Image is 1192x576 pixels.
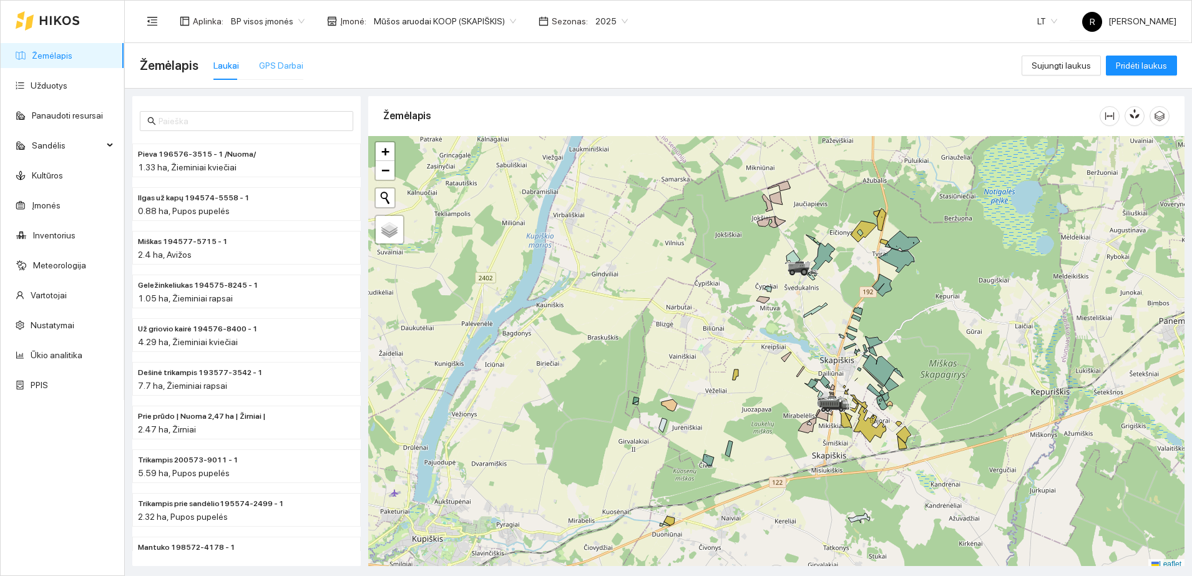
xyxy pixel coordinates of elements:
[32,170,63,180] a: Kultūros
[138,162,237,172] span: 1.33 ha, Žieminiai kviečiai
[231,12,305,31] span: BP visos įmonės
[376,161,394,180] a: Zoom out
[138,206,230,216] span: 0.88 ha, Pupos pupelės
[1022,56,1101,76] button: Sujungti laukus
[138,323,258,335] span: Už griovio kairė 194576-8400 - 1
[138,468,230,478] span: 5.59 ha, Pupos pupelės
[31,290,67,300] a: Vartotojai
[138,149,256,160] span: Pieva 196576-3515 - 1 /Nuoma/
[376,188,394,207] button: Initiate a new search
[1090,12,1095,32] span: R
[1100,106,1120,126] button: column-width
[383,98,1100,134] div: Žemėlapis
[1106,61,1177,71] a: Pridėti laukus
[138,381,227,391] span: 7.7 ha, Žieminiai rapsai
[1032,59,1091,72] span: Sujungti laukus
[138,542,235,554] span: Mantuko 198572-4178 - 1
[180,16,190,26] span: layout
[140,9,165,34] button: menu-fold
[376,142,394,161] a: Zoom in
[138,192,250,204] span: Ilgas už kapų 194574-5558 - 1
[138,498,284,510] span: Trikampis prie sandėlio195574-2499 - 1
[32,110,103,120] a: Panaudoti resursai
[138,250,192,260] span: 2.4 ha, Avižos
[340,14,366,28] span: Įmonė :
[374,12,516,31] span: Mūšos aruodai KOOP (SKAPIŠKIS)
[138,512,228,522] span: 2.32 ha, Pupos pupelės
[159,114,346,128] input: Paieška
[138,454,238,466] span: Trikampis 200573-9011 - 1
[147,117,156,125] span: search
[31,350,82,360] a: Ūkio analitika
[138,424,196,434] span: 2.47 ha, Žirniai
[31,380,48,390] a: PPIS
[1037,12,1057,31] span: LT
[1022,61,1101,71] a: Sujungti laukus
[376,216,403,243] a: Layers
[1100,111,1119,121] span: column-width
[1082,16,1176,26] span: [PERSON_NAME]
[138,236,228,248] span: Miškas 194577-5715 - 1
[31,81,67,90] a: Užduotys
[147,16,158,27] span: menu-fold
[138,293,233,303] span: 1.05 ha, Žieminiai rapsai
[1151,560,1181,569] a: Leaflet
[381,162,389,178] span: −
[138,337,238,347] span: 4.29 ha, Žieminiai kviečiai
[1106,56,1177,76] button: Pridėti laukus
[31,320,74,330] a: Nustatymai
[33,260,86,270] a: Meteorologija
[552,14,588,28] span: Sezonas :
[32,133,103,158] span: Sandėlis
[539,16,549,26] span: calendar
[327,16,337,26] span: shop
[138,367,263,379] span: Dešinė trikampis 193577-3542 - 1
[32,200,61,210] a: Įmonės
[33,230,76,240] a: Inventorius
[1116,59,1167,72] span: Pridėti laukus
[259,59,303,72] div: GPS Darbai
[138,411,266,422] span: Prie prūdo | Nuoma 2,47 ha | Žirniai |
[381,144,389,159] span: +
[193,14,223,28] span: Aplinka :
[140,56,198,76] span: Žemėlapis
[32,51,72,61] a: Žemėlapis
[213,59,239,72] div: Laukai
[595,12,628,31] span: 2025
[138,280,258,291] span: Geležinkeliukas 194575-8245 - 1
